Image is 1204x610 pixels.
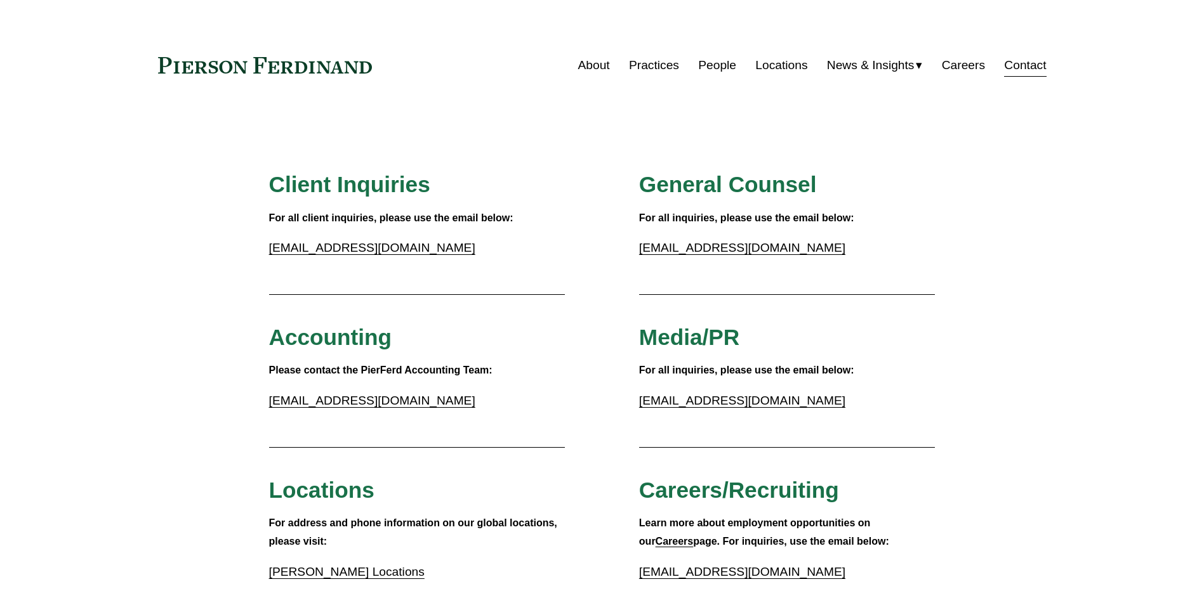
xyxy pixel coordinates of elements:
[269,394,475,407] a: [EMAIL_ADDRESS][DOMAIN_NAME]
[639,172,817,197] span: General Counsel
[639,517,873,547] strong: Learn more about employment opportunities on our
[639,477,839,502] span: Careers/Recruiting
[269,365,493,375] strong: Please contact the PierFerd Accounting Team:
[269,565,425,578] a: [PERSON_NAME] Locations
[578,53,610,77] a: About
[639,365,854,375] strong: For all inquiries, please use the email below:
[827,55,915,77] span: News & Insights
[629,53,679,77] a: Practices
[656,536,694,547] a: Careers
[1004,53,1046,77] a: Contact
[269,325,392,349] span: Accounting
[639,241,845,254] a: [EMAIL_ADDRESS][DOMAIN_NAME]
[269,517,560,547] strong: For address and phone information on our global locations, please visit:
[269,241,475,254] a: [EMAIL_ADDRESS][DOMAIN_NAME]
[827,53,923,77] a: folder dropdown
[269,172,430,197] span: Client Inquiries
[698,53,736,77] a: People
[942,53,985,77] a: Careers
[639,212,854,223] strong: For all inquiries, please use the email below:
[639,565,845,578] a: [EMAIL_ADDRESS][DOMAIN_NAME]
[269,212,513,223] strong: For all client inquiries, please use the email below:
[269,477,374,502] span: Locations
[639,325,739,349] span: Media/PR
[639,394,845,407] a: [EMAIL_ADDRESS][DOMAIN_NAME]
[693,536,889,547] strong: page. For inquiries, use the email below:
[755,53,807,77] a: Locations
